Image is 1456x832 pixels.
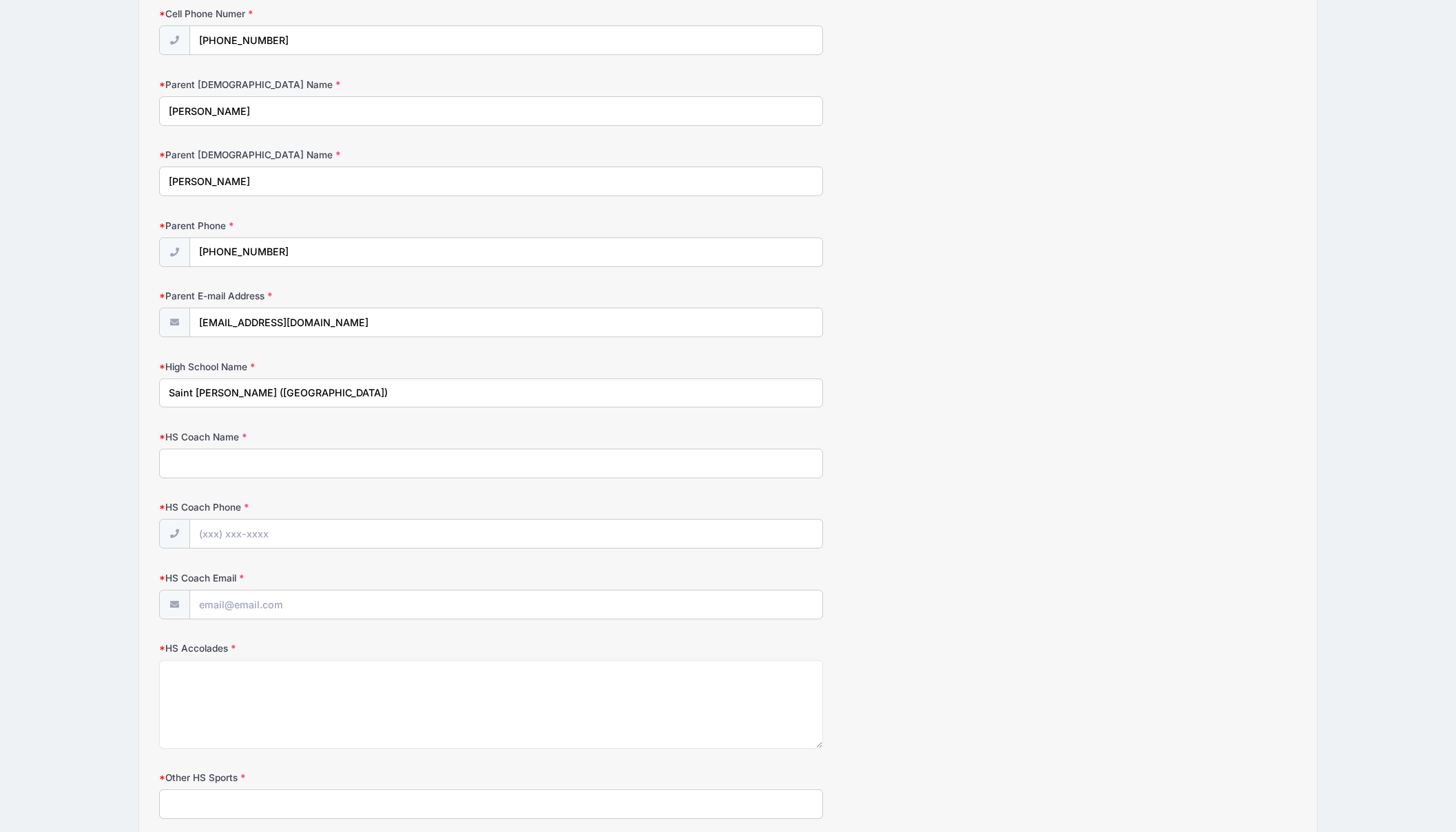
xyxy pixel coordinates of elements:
[159,430,538,444] label: HS Coach Name
[189,237,823,267] input: (xxx) xxx-xxxx
[159,148,538,162] label: Parent [DEMOGRAPHIC_DATA] Name
[189,519,823,548] input: (xxx) xxx-xxxx
[189,590,823,619] input: email@email.com
[159,7,538,21] label: Cell Phone Numer
[159,571,538,585] label: HS Coach Email
[159,771,538,785] label: Other HS Sports
[159,219,538,233] label: Parent Phone
[189,308,823,337] input: email@email.com
[159,289,538,303] label: Parent E-mail Address
[159,78,538,92] label: Parent [DEMOGRAPHIC_DATA] Name
[159,500,538,514] label: HS Coach Phone
[159,641,538,655] label: HS Accolades
[189,25,823,55] input: (xxx) xxx-xxxx
[159,360,538,374] label: High School Name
